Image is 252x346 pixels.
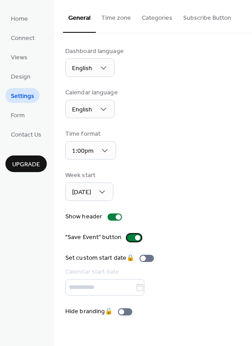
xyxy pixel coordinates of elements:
span: Form [11,111,25,120]
span: English [72,62,92,75]
span: 1:00pm [72,145,94,157]
div: Time format [65,129,114,139]
span: [DATE] [72,186,91,199]
a: Design [5,69,36,84]
div: "Save Event" button [65,233,121,242]
span: Views [11,53,27,62]
a: Views [5,49,33,64]
div: Dashboard language [65,47,124,56]
div: Show header [65,212,102,222]
a: Connect [5,30,40,45]
span: Upgrade [12,160,40,169]
span: English [72,104,92,116]
a: Home [5,11,33,26]
span: Connect [11,34,35,43]
span: Design [11,72,31,82]
span: Home [11,14,28,24]
a: Form [5,107,30,122]
a: Settings [5,88,40,103]
button: Upgrade [5,155,47,172]
div: Week start [65,171,112,180]
div: Calendar language [65,88,118,98]
a: Contact Us [5,127,47,142]
span: Settings [11,92,34,101]
span: Contact Us [11,130,41,140]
